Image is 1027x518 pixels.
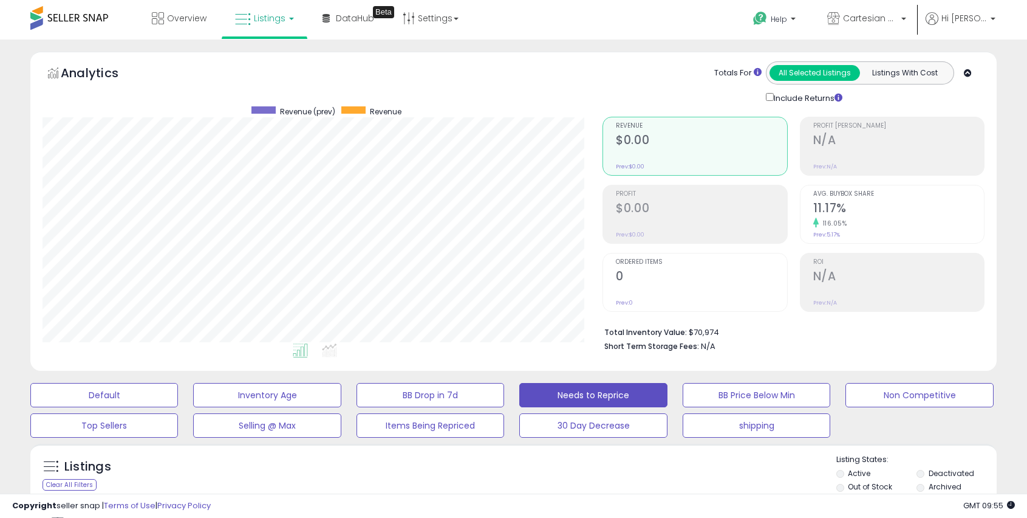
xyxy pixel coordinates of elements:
[604,324,975,339] li: $70,974
[616,191,786,198] span: Profit
[604,341,699,351] b: Short Term Storage Fees:
[813,123,984,129] span: Profit [PERSON_NAME]
[604,327,687,337] b: Total Inventory Value:
[813,299,837,306] small: Prev: N/A
[757,91,857,105] div: Include Returns
[193,383,341,407] button: Inventory Age
[771,14,787,24] span: Help
[616,201,786,218] h2: $0.00
[683,383,830,407] button: BB Price Below Min
[743,2,808,40] a: Help
[43,479,97,491] div: Clear All Filters
[819,219,847,228] small: 116.05%
[616,269,786,286] h2: 0
[357,383,504,407] button: BB Drop in 7d
[519,383,667,407] button: Needs to Reprice
[848,468,870,478] label: Active
[843,12,898,24] span: Cartesian Partners LLC
[845,383,993,407] button: Non Competitive
[157,500,211,511] a: Privacy Policy
[336,12,374,24] span: DataHub
[616,231,644,238] small: Prev: $0.00
[254,12,285,24] span: Listings
[813,163,837,170] small: Prev: N/A
[373,6,394,18] div: Tooltip anchor
[616,133,786,150] h2: $0.00
[848,482,892,492] label: Out of Stock
[752,11,768,26] i: Get Help
[963,500,1015,511] span: 2025-09-14 09:55 GMT
[769,65,860,81] button: All Selected Listings
[813,191,984,198] span: Avg. Buybox Share
[813,259,984,266] span: ROI
[616,163,644,170] small: Prev: $0.00
[929,468,974,478] label: Deactivated
[616,299,633,306] small: Prev: 0
[836,454,997,466] p: Listing States:
[61,64,142,85] h5: Analytics
[64,458,111,475] h5: Listings
[813,133,984,150] h2: N/A
[941,12,987,24] span: Hi [PERSON_NAME]
[813,231,840,238] small: Prev: 5.17%
[859,65,950,81] button: Listings With Cost
[12,500,56,511] strong: Copyright
[616,123,786,129] span: Revenue
[104,500,155,511] a: Terms of Use
[813,201,984,218] h2: 11.17%
[714,67,762,79] div: Totals For
[370,106,401,117] span: Revenue
[280,106,335,117] span: Revenue (prev)
[683,413,830,438] button: shipping
[30,413,178,438] button: Top Sellers
[167,12,206,24] span: Overview
[193,413,341,438] button: Selling @ Max
[30,383,178,407] button: Default
[929,482,961,492] label: Archived
[926,12,995,40] a: Hi [PERSON_NAME]
[616,259,786,266] span: Ordered Items
[813,269,984,286] h2: N/A
[12,500,211,512] div: seller snap | |
[519,413,667,438] button: 30 Day Decrease
[701,340,715,352] span: N/A
[357,413,504,438] button: Items Being Repriced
